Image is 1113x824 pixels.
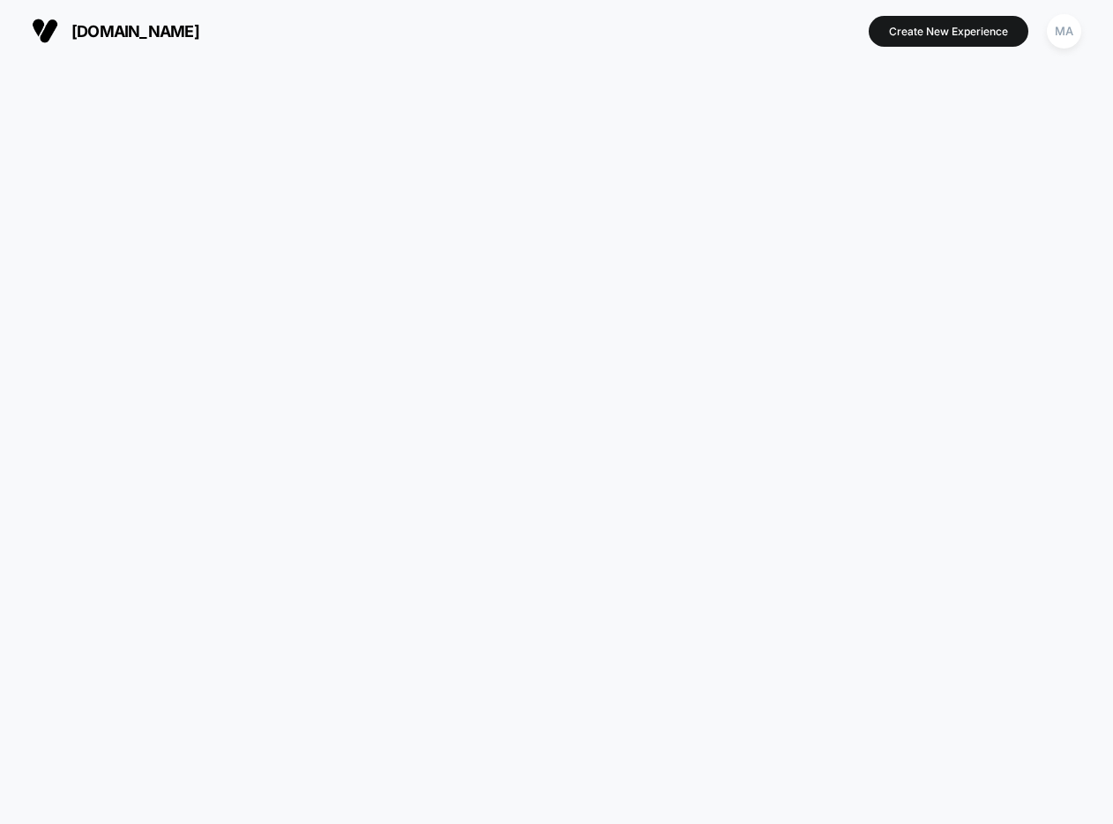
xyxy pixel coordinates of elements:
div: MA [1047,14,1081,49]
button: Create New Experience [869,16,1028,47]
button: MA [1042,13,1087,49]
button: [DOMAIN_NAME] [26,17,205,45]
span: [DOMAIN_NAME] [71,22,199,41]
img: Visually logo [32,18,58,44]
